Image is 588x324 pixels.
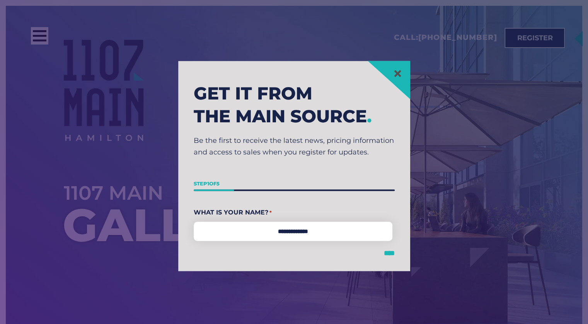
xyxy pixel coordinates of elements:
[194,178,395,190] p: Step of
[216,180,220,187] span: 5
[194,82,395,127] h2: Get it from the main source
[207,180,209,187] span: 1
[367,105,372,126] span: .
[194,135,395,158] p: Be the first to receive the latest news, pricing information and access to sales when you registe...
[194,206,395,218] legend: What Is Your Name?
